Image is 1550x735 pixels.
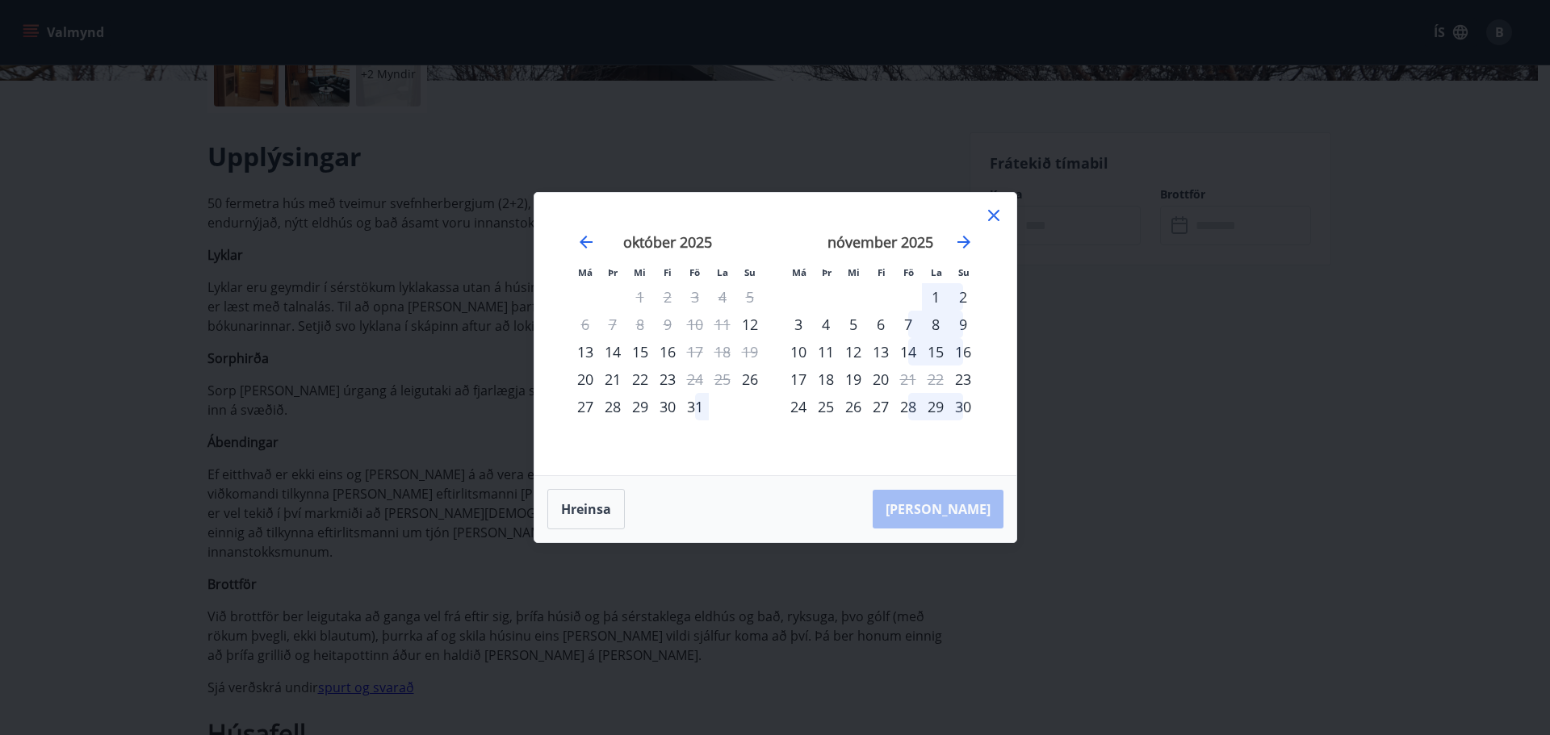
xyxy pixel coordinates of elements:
[689,266,700,278] small: Fö
[681,283,709,311] td: Not available. föstudagur, 3. október 2025
[840,365,867,393] div: 19
[736,283,764,311] td: Not available. sunnudagur, 5. október 2025
[626,393,654,420] td: Choose miðvikudagur, 29. október 2025 as your check-in date. It’s available.
[654,338,681,365] td: Choose fimmtudagur, 16. október 2025 as your check-in date. It’s available.
[894,393,922,420] div: 28
[922,393,949,420] td: Choose laugardagur, 29. nóvember 2025 as your check-in date. It’s available.
[681,338,709,365] div: Aðeins útritun í boði
[894,311,922,338] div: 7
[785,365,812,393] td: Choose mánudagur, 17. nóvember 2025 as your check-in date. It’s available.
[922,311,949,338] td: Choose laugardagur, 8. nóvember 2025 as your check-in date. It’s available.
[736,365,764,393] td: Choose sunnudagur, 26. október 2025 as your check-in date. It’s available.
[822,266,832,278] small: Þr
[840,338,867,365] div: 12
[626,311,654,338] td: Not available. miðvikudagur, 8. október 2025
[894,393,922,420] td: Choose föstudagur, 28. nóvember 2025 as your check-in date. It’s available.
[894,338,922,365] td: Choose föstudagur, 14. nóvember 2025 as your check-in date. It’s available.
[922,283,949,311] div: 1
[812,311,840,338] div: 4
[654,393,681,420] div: 30
[634,266,646,278] small: Mi
[681,311,709,338] td: Not available. föstudagur, 10. október 2025
[792,266,806,278] small: Má
[599,338,626,365] div: 14
[736,338,764,365] td: Not available. sunnudagur, 19. október 2025
[572,393,599,420] div: 27
[599,338,626,365] td: Choose þriðjudagur, 14. október 2025 as your check-in date. It’s available.
[949,393,977,420] div: 30
[894,311,922,338] td: Choose föstudagur, 7. nóvember 2025 as your check-in date. It’s available.
[572,393,599,420] td: Choose mánudagur, 27. október 2025 as your check-in date. It’s available.
[922,365,949,393] td: Not available. laugardagur, 22. nóvember 2025
[922,393,949,420] div: 29
[554,212,997,456] div: Calendar
[867,365,894,393] div: 20
[958,266,970,278] small: Su
[654,365,681,393] div: 23
[572,338,599,365] td: Choose mánudagur, 13. október 2025 as your check-in date. It’s available.
[681,393,709,420] div: 31
[599,393,626,420] div: 28
[736,311,764,338] td: Choose sunnudagur, 12. október 2025 as your check-in date. It’s available.
[572,365,599,393] div: Aðeins innritun í boði
[654,311,681,338] td: Not available. fimmtudagur, 9. október 2025
[736,311,764,338] div: Aðeins innritun í boði
[840,311,867,338] div: 5
[949,365,977,393] div: Aðeins innritun í boði
[949,338,977,365] td: Choose sunnudagur, 16. nóvember 2025 as your check-in date. It’s available.
[626,393,654,420] div: 29
[812,365,840,393] div: 18
[949,311,977,338] div: 9
[785,393,812,420] div: 24
[867,393,894,420] td: Choose fimmtudagur, 27. nóvember 2025 as your check-in date. It’s available.
[894,365,922,393] div: Aðeins útritun í boði
[785,338,812,365] td: Choose mánudagur, 10. nóvember 2025 as your check-in date. It’s available.
[878,266,886,278] small: Fi
[949,338,977,365] div: 16
[599,365,626,393] td: Choose þriðjudagur, 21. október 2025 as your check-in date. It’s available.
[547,489,625,529] button: Hreinsa
[812,393,840,420] div: 25
[626,283,654,311] td: Not available. miðvikudagur, 1. október 2025
[709,338,736,365] td: Not available. laugardagur, 18. október 2025
[608,266,618,278] small: Þr
[812,393,840,420] td: Choose þriðjudagur, 25. nóvember 2025 as your check-in date. It’s available.
[626,365,654,393] td: Choose miðvikudagur, 22. október 2025 as your check-in date. It’s available.
[840,365,867,393] td: Choose miðvikudagur, 19. nóvember 2025 as your check-in date. It’s available.
[949,393,977,420] td: Choose sunnudagur, 30. nóvember 2025 as your check-in date. It’s available.
[867,365,894,393] td: Choose fimmtudagur, 20. nóvember 2025 as your check-in date. It’s available.
[867,338,894,365] div: 13
[922,338,949,365] td: Choose laugardagur, 15. nóvember 2025 as your check-in date. It’s available.
[922,338,949,365] div: 15
[626,338,654,365] td: Choose miðvikudagur, 15. október 2025 as your check-in date. It’s available.
[785,393,812,420] td: Choose mánudagur, 24. nóvember 2025 as your check-in date. It’s available.
[867,393,894,420] div: 27
[599,393,626,420] td: Choose þriðjudagur, 28. október 2025 as your check-in date. It’s available.
[867,338,894,365] td: Choose fimmtudagur, 13. nóvember 2025 as your check-in date. It’s available.
[812,311,840,338] td: Choose þriðjudagur, 4. nóvember 2025 as your check-in date. It’s available.
[664,266,672,278] small: Fi
[709,283,736,311] td: Not available. laugardagur, 4. október 2025
[654,338,681,365] div: 16
[827,232,933,252] strong: nóvember 2025
[785,311,812,338] div: 3
[654,283,681,311] td: Not available. fimmtudagur, 2. október 2025
[681,393,709,420] td: Choose föstudagur, 31. október 2025 as your check-in date. It’s available.
[922,283,949,311] td: Choose laugardagur, 1. nóvember 2025 as your check-in date. It’s available.
[867,311,894,338] td: Choose fimmtudagur, 6. nóvember 2025 as your check-in date. It’s available.
[717,266,728,278] small: La
[949,283,977,311] td: Choose sunnudagur, 2. nóvember 2025 as your check-in date. It’s available.
[599,365,626,393] div: 21
[840,393,867,420] div: 26
[785,311,812,338] td: Choose mánudagur, 3. nóvember 2025 as your check-in date. It’s available.
[840,311,867,338] td: Choose miðvikudagur, 5. nóvember 2025 as your check-in date. It’s available.
[894,365,922,393] td: Not available. föstudagur, 21. nóvember 2025
[654,393,681,420] td: Choose fimmtudagur, 30. október 2025 as your check-in date. It’s available.
[812,365,840,393] td: Choose þriðjudagur, 18. nóvember 2025 as your check-in date. It’s available.
[894,338,922,365] div: 14
[848,266,860,278] small: Mi
[812,338,840,365] div: 11
[903,266,914,278] small: Fö
[709,311,736,338] td: Not available. laugardagur, 11. október 2025
[785,365,812,393] div: 17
